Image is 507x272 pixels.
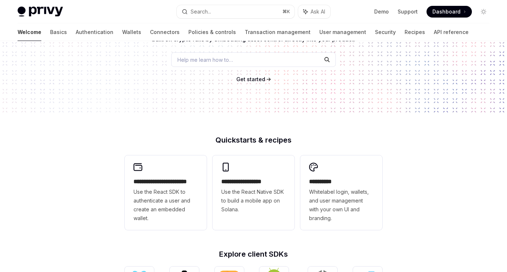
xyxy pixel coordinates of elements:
span: Dashboard [432,8,461,15]
span: Use the React Native SDK to build a mobile app on Solana. [221,188,286,214]
a: Wallets [122,23,141,41]
a: Transaction management [245,23,311,41]
span: Get started [236,76,265,82]
a: Welcome [18,23,41,41]
a: Recipes [405,23,425,41]
span: Whitelabel login, wallets, and user management with your own UI and branding. [309,188,373,223]
h2: Explore client SDKs [125,250,382,258]
a: Demo [374,8,389,15]
span: Help me learn how to… [177,56,233,64]
a: Policies & controls [188,23,236,41]
a: Security [375,23,396,41]
a: Basics [50,23,67,41]
a: Support [398,8,418,15]
a: API reference [434,23,469,41]
a: Get started [236,76,265,83]
span: ⌘ K [282,9,290,15]
button: Toggle dark mode [478,6,489,18]
a: Authentication [76,23,113,41]
a: **** *****Whitelabel login, wallets, and user management with your own UI and branding. [300,155,382,230]
a: **** **** **** ***Use the React Native SDK to build a mobile app on Solana. [213,155,294,230]
button: Search...⌘K [177,5,294,18]
span: Use the React SDK to authenticate a user and create an embedded wallet. [134,188,198,223]
a: Connectors [150,23,180,41]
h2: Quickstarts & recipes [125,136,382,144]
a: User management [319,23,366,41]
button: Ask AI [298,5,330,18]
img: light logo [18,7,63,17]
div: Search... [191,7,211,16]
span: Ask AI [311,8,325,15]
a: Dashboard [427,6,472,18]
